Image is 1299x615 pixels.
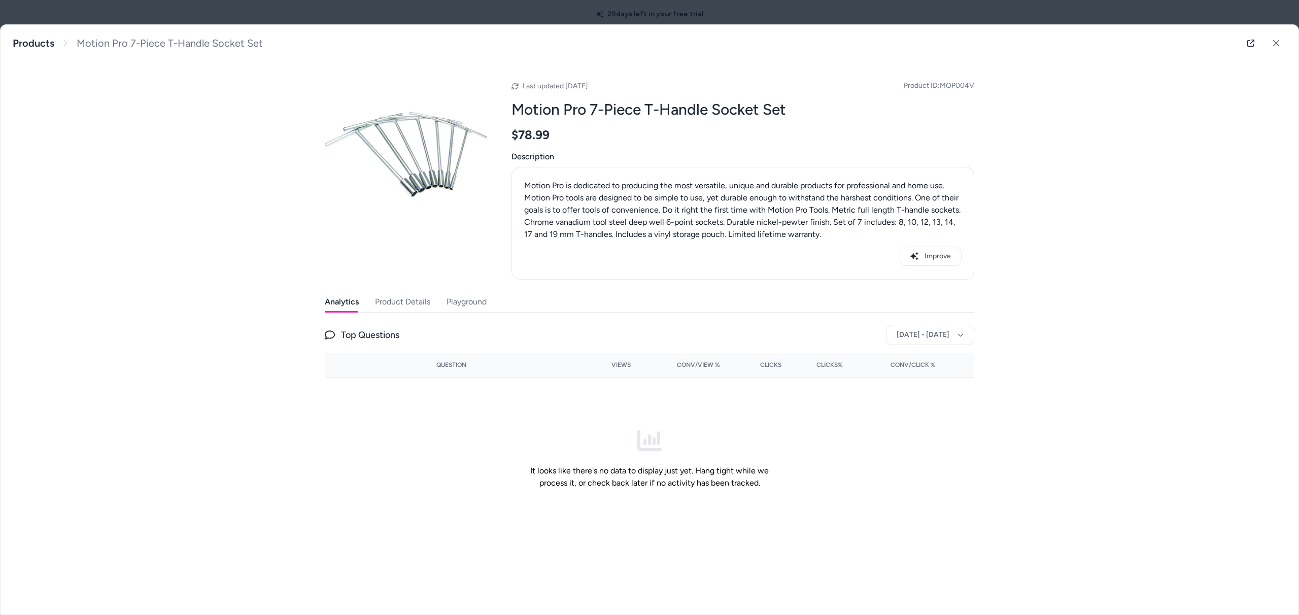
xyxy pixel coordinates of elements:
span: Last updated [DATE] [523,82,588,90]
span: Description [511,151,974,163]
button: Clicks% [798,357,843,373]
button: Improve [900,247,962,266]
button: Clicks [736,357,781,373]
span: Question [436,361,466,369]
span: Clicks% [816,361,843,369]
button: Product Details [375,292,430,312]
a: Products [13,37,54,50]
span: Product ID: MOP004V [904,81,974,91]
h2: Motion Pro 7-Piece T-Handle Socket Set [511,100,974,119]
span: Conv/Click % [891,361,936,369]
button: Conv/Click % [859,357,936,373]
span: Conv/View % [677,361,720,369]
span: Views [611,361,631,369]
div: It looks like there's no data to display just yet. Hang tight while we process it, or check back ... [520,386,779,532]
button: Playground [447,292,487,312]
button: Views [586,357,631,373]
span: Top Questions [341,328,399,342]
img: X001-Y001.jpg [325,74,487,236]
button: Question [436,357,466,373]
span: $78.99 [511,127,550,143]
p: Motion Pro is dedicated to producing the most versatile, unique and durable products for professi... [524,180,962,241]
nav: breadcrumb [13,37,263,50]
span: Motion Pro 7-Piece T-Handle Socket Set [77,37,263,50]
button: Conv/View % [647,357,721,373]
span: Clicks [760,361,781,369]
button: [DATE] - [DATE] [886,325,974,345]
button: Analytics [325,292,359,312]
